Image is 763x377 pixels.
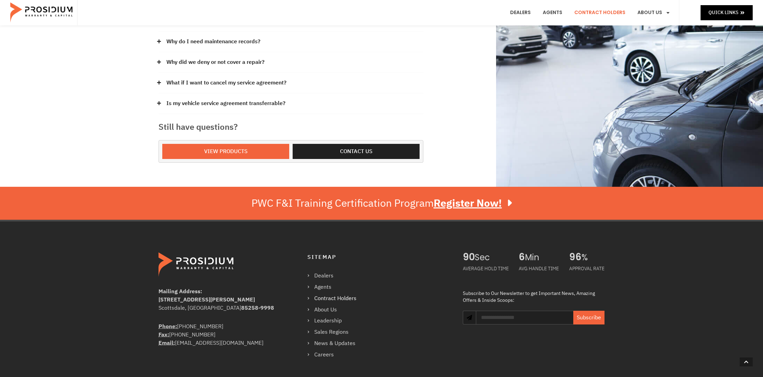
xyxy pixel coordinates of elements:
nav: Menu [307,271,363,359]
a: What if I want to cancel my service agreement? [166,78,286,88]
abbr: Email Address [159,339,175,347]
h3: Still have questions? [159,121,423,133]
strong: Email: [159,339,175,347]
span: 90 [463,252,475,263]
b: [STREET_ADDRESS][PERSON_NAME] [159,296,255,304]
span: Sec [475,252,509,263]
div: Scottsdale, [GEOGRAPHIC_DATA] [159,304,280,312]
div: Is my vehicle service agreement transferrable? [159,93,423,114]
a: Is my vehicle service agreement transferrable? [166,99,285,108]
form: Newsletter Form [476,311,604,331]
a: About Us [307,305,363,315]
h4: Sitemap [307,252,449,262]
span: Subscribe [577,313,601,322]
span: 6 [519,252,525,263]
b: 85258-9998 [241,304,274,312]
abbr: Phone Number [159,322,177,331]
a: View Products [162,144,289,159]
div: Why do I need maintenance records? [159,32,423,52]
div: AVG HANDLE TIME [519,263,559,275]
a: Contract Holders [307,294,363,304]
div: PWC F&I Training Certification Program [251,197,512,209]
b: Mailing Address: [159,287,202,296]
abbr: Fax [159,331,169,339]
a: Careers [307,350,363,360]
div: AVERAGE HOLD TIME [463,263,509,275]
u: Register Now! [434,195,502,211]
div: APPROVAL RATE [569,263,604,275]
span: Quick Links [708,8,738,17]
strong: Fax: [159,331,169,339]
span: 96 [569,252,582,263]
strong: Phone: [159,322,177,331]
a: Quick Links [701,5,753,20]
a: Sales Regions [307,327,363,337]
span: View Products [204,147,248,157]
a: Leadership [307,316,363,326]
div: Subscribe to Our Newsletter to get Important News, Amazing Offers & Inside Scoops: [463,290,604,304]
a: News & Updates [307,339,363,349]
a: Why do I need maintenance records? [166,37,260,47]
a: Why did we deny or not cover a repair? [166,57,265,67]
span: % [582,252,604,263]
div: What if I want to cancel my service agreement? [159,73,423,93]
a: Contact us [293,144,420,159]
div: [PHONE_NUMBER] [PHONE_NUMBER] [EMAIL_ADDRESS][DOMAIN_NAME] [159,322,280,347]
button: Subscribe [573,311,604,324]
span: Min [525,252,559,263]
a: Agents [307,282,363,292]
a: Dealers [307,271,363,281]
span: Contact us [340,147,373,157]
div: Why did we deny or not cover a repair? [159,52,423,73]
